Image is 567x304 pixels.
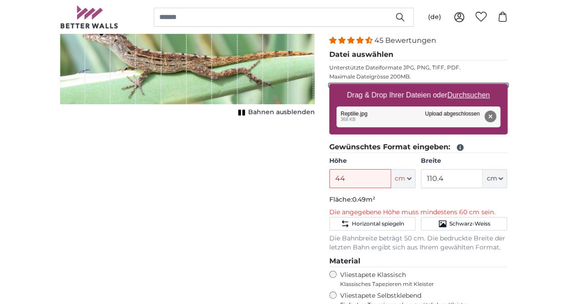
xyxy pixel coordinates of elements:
[449,220,490,227] span: Schwarz-Weiss
[395,174,405,183] span: cm
[329,73,507,80] p: Maximale Dateigrösse 200MB.
[340,281,500,288] span: Klassisches Tapezieren mit Kleister
[60,5,119,28] img: Betterwalls
[329,142,507,153] legend: Gewünschtes Format eingeben:
[447,91,489,99] u: Durchsuchen
[391,169,415,188] button: cm
[235,106,315,119] button: Bahnen ausblenden
[60,3,315,119] div: 1 of 1
[374,36,436,45] span: 45 Bewertungen
[329,217,415,230] button: Horizontal spiegeln
[329,208,507,217] p: Die angegebene Höhe muss mindestens 60 cm sein.
[421,9,448,25] button: (de)
[483,169,507,188] button: cm
[329,36,374,45] span: 4.36 stars
[421,157,507,166] label: Breite
[329,64,507,71] p: Unterstützte Dateiformate JPG, PNG, TIFF, PDF.
[248,108,315,117] span: Bahnen ausblenden
[486,174,497,183] span: cm
[352,195,375,203] span: 0.49m²
[351,220,404,227] span: Horizontal spiegeln
[329,234,507,252] p: Die Bahnbreite beträgt 50 cm. Die bedruckte Breite der letzten Bahn ergibt sich aus Ihrem gewählt...
[329,49,507,60] legend: Datei auswählen
[329,195,507,204] p: Fläche:
[421,217,507,230] button: Schwarz-Weiss
[343,86,493,104] label: Drag & Drop Ihrer Dateien oder
[340,271,500,288] label: Vliestapete Klassisch
[329,256,507,267] legend: Material
[329,157,415,166] label: Höhe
